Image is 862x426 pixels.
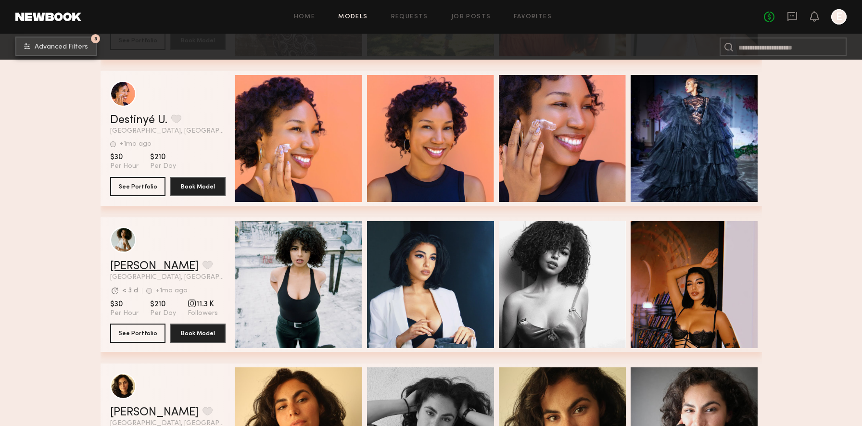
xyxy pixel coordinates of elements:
button: 3Advanced Filters [15,37,97,56]
span: [GEOGRAPHIC_DATA], [GEOGRAPHIC_DATA] [110,128,226,135]
span: Per Day [150,309,176,318]
span: Per Hour [110,162,139,171]
button: See Portfolio [110,177,165,196]
a: [PERSON_NAME] [110,261,199,272]
span: $210 [150,152,176,162]
button: Book Model [170,324,226,343]
a: E [831,9,847,25]
span: $30 [110,300,139,309]
span: Advanced Filters [35,44,88,50]
span: Followers [188,309,218,318]
a: Destinyé U. [110,114,167,126]
a: Requests [391,14,428,20]
span: Per Hour [110,309,139,318]
span: $30 [110,152,139,162]
span: 11.3 K [188,300,218,309]
a: Home [294,14,316,20]
button: Book Model [170,177,226,196]
a: Favorites [514,14,552,20]
div: +1mo ago [120,141,152,148]
div: +1mo ago [156,288,188,294]
a: Models [338,14,368,20]
span: 3 [94,37,97,41]
span: Per Day [150,162,176,171]
button: See Portfolio [110,324,165,343]
a: [PERSON_NAME] [110,407,199,418]
div: < 3 d [122,288,138,294]
span: [GEOGRAPHIC_DATA], [GEOGRAPHIC_DATA] [110,274,226,281]
a: Job Posts [451,14,491,20]
span: $210 [150,300,176,309]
